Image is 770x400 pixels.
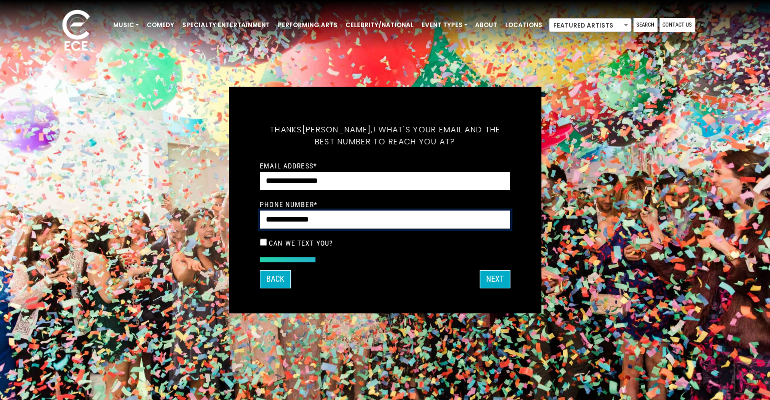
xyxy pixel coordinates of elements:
button: Next [480,270,510,288]
a: Performing Arts [274,17,341,34]
label: Email Address [260,161,317,170]
h5: Thanks ! What's your email and the best number to reach you at? [260,112,510,160]
span: [PERSON_NAME], [302,124,373,135]
label: Can we text you? [269,239,333,248]
a: Locations [501,17,546,34]
span: Featured Artists [549,18,631,32]
a: Specialty Entertainment [178,17,274,34]
a: Celebrity/National [341,17,418,34]
img: ece_new_logo_whitev2-1.png [51,7,101,56]
a: Event Types [418,17,471,34]
span: Featured Artists [549,19,631,33]
label: Phone Number [260,200,317,209]
a: About [471,17,501,34]
a: Music [109,17,143,34]
a: Search [633,18,657,32]
a: Comedy [143,17,178,34]
button: Back [260,270,291,288]
a: Contact Us [659,18,695,32]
